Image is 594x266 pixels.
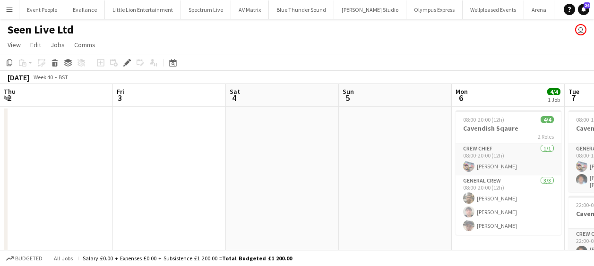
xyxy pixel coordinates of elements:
[70,39,99,51] a: Comms
[541,116,554,123] span: 4/4
[74,41,95,49] span: Comms
[230,87,240,96] span: Sat
[456,110,561,235] app-job-card: 08:00-20:00 (12h)4/4Cavendish Sqaure2 RolesCrew Chief1/108:00-20:00 (12h)[PERSON_NAME]General Cre...
[47,39,69,51] a: Jobs
[52,255,75,262] span: All jobs
[228,92,240,103] span: 4
[538,133,554,140] span: 2 Roles
[584,2,590,8] span: 24
[456,87,468,96] span: Mon
[5,253,44,264] button: Budgeted
[454,92,468,103] span: 6
[567,92,579,103] span: 7
[231,0,269,19] button: AV Matrix
[181,0,231,19] button: Spectrum Live
[568,87,579,96] span: Tue
[26,39,45,51] a: Edit
[105,0,181,19] button: Little Lion Entertainment
[406,0,463,19] button: Olympus Express
[65,0,105,19] button: Evallance
[115,92,124,103] span: 3
[222,255,292,262] span: Total Budgeted £1 200.00
[334,0,406,19] button: [PERSON_NAME] Studio
[8,73,29,82] div: [DATE]
[117,87,124,96] span: Fri
[575,24,586,35] app-user-avatar: Dominic Riley
[15,255,43,262] span: Budgeted
[19,0,65,19] button: Event People
[548,96,560,103] div: 1 Job
[456,143,561,175] app-card-role: Crew Chief1/108:00-20:00 (12h)[PERSON_NAME]
[51,41,65,49] span: Jobs
[31,74,55,81] span: Week 40
[578,4,589,15] a: 24
[341,92,354,103] span: 5
[8,23,74,37] h1: Seen Live Ltd
[269,0,334,19] button: Blue Thunder Sound
[4,87,16,96] span: Thu
[83,255,292,262] div: Salary £0.00 + Expenses £0.00 + Subsistence £1 200.00 =
[59,74,68,81] div: BST
[456,175,561,235] app-card-role: General Crew3/308:00-20:00 (12h)[PERSON_NAME][PERSON_NAME][PERSON_NAME]
[547,88,560,95] span: 4/4
[2,92,16,103] span: 2
[463,0,524,19] button: Wellpleased Events
[343,87,354,96] span: Sun
[463,116,504,123] span: 08:00-20:00 (12h)
[30,41,41,49] span: Edit
[456,124,561,133] h3: Cavendish Sqaure
[4,39,25,51] a: View
[8,41,21,49] span: View
[524,0,554,19] button: Arena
